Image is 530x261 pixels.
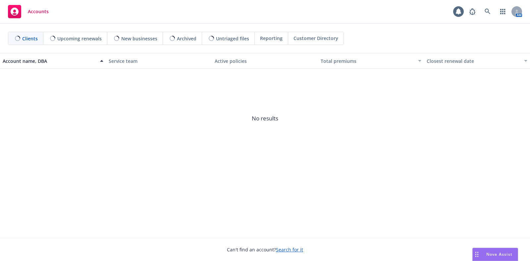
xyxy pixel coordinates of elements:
span: Reporting [260,35,283,42]
span: Customer Directory [293,35,338,42]
div: Total premiums [321,58,414,65]
span: Accounts [28,9,49,14]
span: Upcoming renewals [57,35,102,42]
a: Search for it [276,246,303,253]
div: Service team [109,58,209,65]
div: Closest renewal date [427,58,520,65]
button: Active policies [212,53,318,69]
a: Switch app [496,5,509,18]
div: Active policies [215,58,315,65]
span: New businesses [121,35,157,42]
div: Account name, DBA [3,58,96,65]
button: Nova Assist [472,248,518,261]
span: Untriaged files [216,35,249,42]
span: Nova Assist [486,251,512,257]
button: Closest renewal date [424,53,530,69]
a: Report a Bug [466,5,479,18]
button: Service team [106,53,212,69]
span: Archived [177,35,196,42]
button: Total premiums [318,53,424,69]
span: Can't find an account? [227,246,303,253]
a: Accounts [5,2,51,21]
div: Drag to move [473,248,481,261]
span: Clients [22,35,38,42]
a: Search [481,5,494,18]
